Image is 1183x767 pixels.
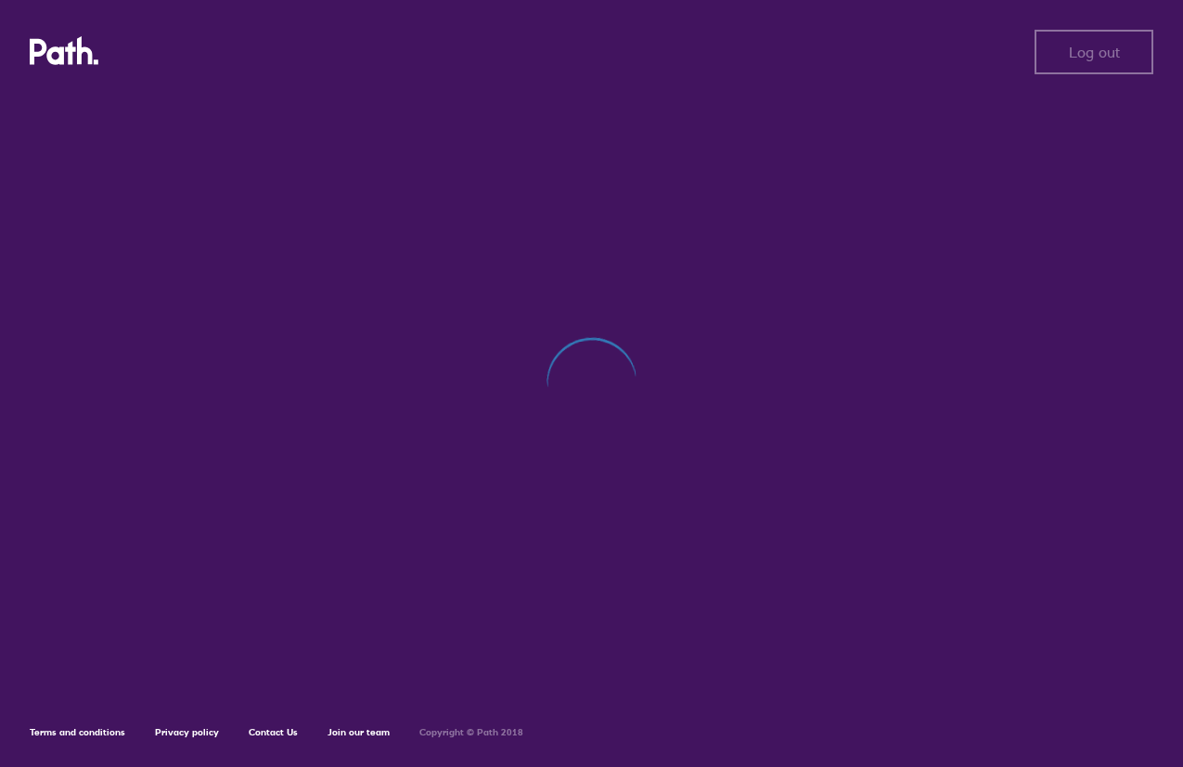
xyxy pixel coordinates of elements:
[30,726,125,738] a: Terms and conditions
[155,726,219,738] a: Privacy policy
[1069,44,1120,60] span: Log out
[1035,30,1153,74] button: Log out
[328,726,390,738] a: Join our team
[249,726,298,738] a: Contact Us
[419,727,523,738] h6: Copyright © Path 2018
